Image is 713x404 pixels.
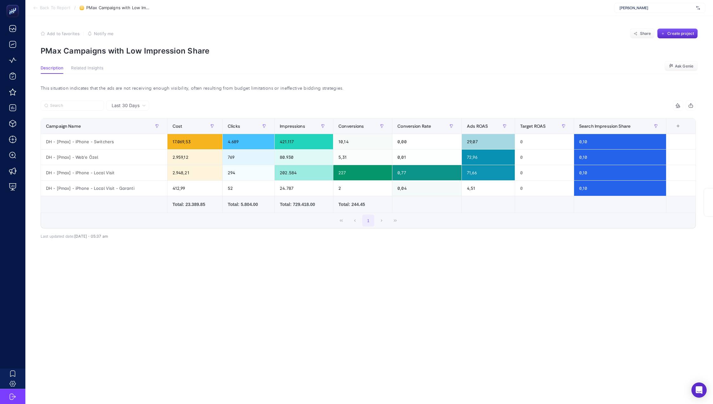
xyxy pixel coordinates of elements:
[74,234,108,239] span: [DATE]・05:37 am
[41,66,63,71] span: Description
[467,124,488,129] span: Ads ROAS
[223,150,274,165] div: 769
[41,134,167,149] div: DH - [Pmax] - iPhone - Switchers
[41,234,74,239] span: Last updated date:
[515,150,574,165] div: 0
[71,66,103,71] span: Related Insights
[574,150,666,165] div: 0,10
[71,66,103,74] button: Related Insights
[173,124,182,129] span: Cost
[462,165,515,180] div: 71,66
[50,103,100,108] input: Search
[41,181,167,196] div: DH - [Pmax] - iPhone - Local Visit - Garanti
[280,201,328,208] div: Total: 729.418.00
[86,5,150,10] span: PMax Campaigns with Low Impression Share
[40,5,70,10] span: Back To Report
[392,165,461,180] div: 0,77
[223,134,274,149] div: 4.689
[167,134,222,149] div: 17.069,53
[167,181,222,196] div: 412,99
[338,124,364,129] span: Conversions
[88,31,114,36] button: Notify me
[46,124,81,129] span: Campaign Name
[675,64,693,69] span: Ask Genie
[74,5,76,10] span: /
[228,124,240,129] span: Clicks
[167,165,222,180] div: 2.948,21
[167,150,222,165] div: 2.959,12
[574,134,666,149] div: 0,10
[275,165,333,180] div: 202.584
[362,215,374,227] button: 1
[664,61,698,71] button: Ask Genie
[657,29,698,39] button: Create project
[333,134,392,149] div: 10,14
[41,111,696,239] div: Last 30 Days
[462,134,515,149] div: 29,07
[94,31,114,36] span: Notify me
[672,124,684,129] div: +
[619,5,694,10] span: [PERSON_NAME]
[574,165,666,180] div: 0,10
[112,102,140,109] span: Last 30 Days
[223,181,274,196] div: 52
[333,165,392,180] div: 227
[275,181,333,196] div: 24.787
[275,134,333,149] div: 421.117
[47,31,80,36] span: Add to favorites
[333,181,392,196] div: 2
[41,165,167,180] div: DH - [Pmax] - iPhone - Local Visit
[696,5,700,11] img: svg%3e
[579,124,631,129] span: Search Impression Share
[640,31,651,36] span: Share
[333,150,392,165] div: 5,31
[667,31,694,36] span: Create project
[462,150,515,165] div: 72,96
[338,201,387,208] div: Total: 244.45
[41,46,698,55] p: PMax Campaigns with Low Impression Share
[515,181,574,196] div: 0
[520,124,546,129] span: Target ROAS
[280,124,305,129] span: Impressions
[36,84,701,93] div: This situation indicates that the ads are not receiving enough visibility, often resulting from b...
[515,165,574,180] div: 0
[392,150,461,165] div: 0,01
[392,181,461,196] div: 0,04
[41,31,80,36] button: Add to favorites
[397,124,431,129] span: Conversion Rate
[392,134,461,149] div: 0,00
[630,29,655,39] button: Share
[275,150,333,165] div: 80.930
[691,382,707,398] div: Open Intercom Messenger
[173,201,217,208] div: Total: 23.389.85
[515,134,574,149] div: 0
[671,124,677,138] div: 9 items selected
[41,66,63,74] button: Description
[462,181,515,196] div: 4,51
[223,165,274,180] div: 294
[228,201,269,208] div: Total: 5.804.00
[574,181,666,196] div: 0,10
[41,150,167,165] div: DH - [Pmax] - Web'e Özel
